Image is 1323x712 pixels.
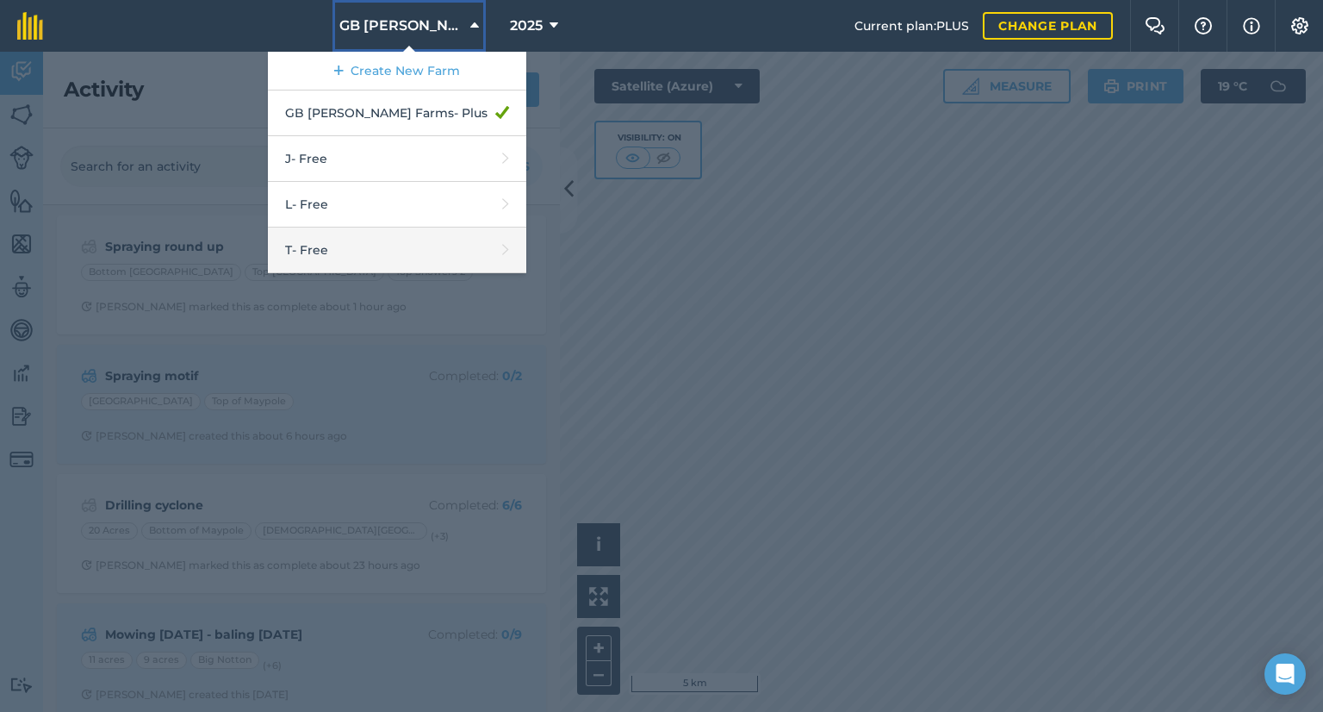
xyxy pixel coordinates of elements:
[1289,17,1310,34] img: A cog icon
[983,12,1113,40] a: Change plan
[268,228,526,273] a: T- Free
[268,52,526,91] a: Create New Farm
[268,91,526,136] a: GB [PERSON_NAME] Farms- Plus
[1193,17,1214,34] img: A question mark icon
[1264,653,1306,695] div: Open Intercom Messenger
[268,182,526,228] a: L- Free
[17,12,43,40] img: fieldmargin Logo
[1243,16,1260,36] img: svg+xml;base64,PHN2ZyB4bWxucz0iaHR0cDovL3d3dy53My5vcmcvMjAwMC9zdmciIHdpZHRoPSIxNyIgaGVpZ2h0PSIxNy...
[268,136,526,182] a: J- Free
[1145,17,1165,34] img: Two speech bubbles overlapping with the left bubble in the forefront
[510,16,543,36] span: 2025
[339,16,463,36] span: GB [PERSON_NAME] Farms
[854,16,969,35] span: Current plan : PLUS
